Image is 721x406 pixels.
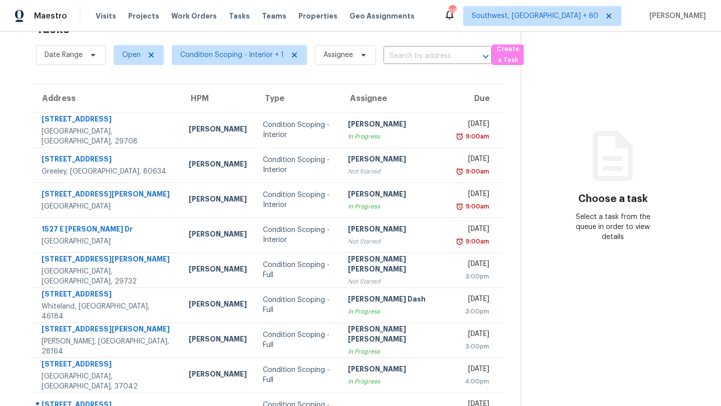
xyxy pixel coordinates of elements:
div: 3:00pm [459,306,489,316]
span: Tasks [229,12,250,19]
span: Assignee [323,50,353,60]
div: [DATE] [459,259,489,271]
th: HPM [181,84,255,112]
button: Create a Task [492,44,524,65]
div: 4:00pm [459,376,489,386]
div: [PERSON_NAME] [PERSON_NAME] [348,324,443,346]
span: Maestro [34,11,67,21]
div: 692 [449,6,456,16]
div: [DATE] [459,364,489,376]
button: Open [479,49,493,63]
div: [PERSON_NAME] [189,194,247,206]
div: [PERSON_NAME] [348,224,443,236]
div: [PERSON_NAME] [189,229,247,241]
div: [PERSON_NAME] [189,264,247,276]
div: 3:00pm [459,341,489,351]
div: [PERSON_NAME] [348,189,443,201]
span: [PERSON_NAME] [645,11,706,21]
div: [STREET_ADDRESS][PERSON_NAME] [42,324,173,336]
span: Open [122,50,141,60]
div: Whiteland, [GEOGRAPHIC_DATA], 46184 [42,301,173,321]
span: Geo Assignments [349,11,415,21]
h2: Tasks [36,24,70,34]
div: [DATE] [459,294,489,306]
div: 3:00pm [459,271,489,281]
div: Condition Scoping - Full [263,295,332,315]
div: Select a task from the queue in order to view details [567,212,659,242]
div: [PERSON_NAME] [189,299,247,311]
input: Search by address [384,48,464,64]
div: [PERSON_NAME] [348,154,443,166]
div: [STREET_ADDRESS] [42,289,173,301]
div: Greeley, [GEOGRAPHIC_DATA], 80634 [42,166,173,176]
div: [PERSON_NAME] [PERSON_NAME] [348,254,443,276]
div: In Progress [348,306,443,316]
div: [STREET_ADDRESS] [42,154,173,166]
span: Properties [298,11,337,21]
div: Not Started [348,166,443,176]
div: Condition Scoping - Interior [263,155,332,175]
div: [STREET_ADDRESS][PERSON_NAME] [42,189,173,201]
div: 9:00am [464,201,489,211]
div: [PERSON_NAME] [189,159,247,171]
div: [GEOGRAPHIC_DATA], [GEOGRAPHIC_DATA], 29732 [42,266,173,286]
div: [DATE] [459,224,489,236]
div: [PERSON_NAME], [GEOGRAPHIC_DATA], 28164 [42,336,173,356]
div: 9:00am [464,166,489,176]
th: Address [32,84,181,112]
div: In Progress [348,131,443,141]
div: In Progress [348,346,443,356]
div: [PERSON_NAME] [189,334,247,346]
span: Create a Task [497,43,519,66]
div: [PERSON_NAME] [189,124,247,136]
th: Type [255,84,340,112]
div: [DATE] [459,154,489,166]
th: Assignee [340,84,451,112]
div: 9:00am [464,236,489,246]
div: [GEOGRAPHIC_DATA], [GEOGRAPHIC_DATA], 37042 [42,371,173,391]
span: Southwest, [GEOGRAPHIC_DATA] + 60 [472,11,598,21]
div: [DATE] [459,119,489,131]
div: 1527 E [PERSON_NAME] Dr [42,224,173,236]
div: [PERSON_NAME] [348,364,443,376]
img: Overdue Alarm Icon [456,166,464,176]
img: Overdue Alarm Icon [456,201,464,211]
div: [DATE] [459,329,489,341]
div: 9:00am [464,131,489,141]
span: Condition Scoping - Interior + 1 [180,50,284,60]
div: Condition Scoping - Full [263,330,332,350]
h3: Choose a task [578,194,648,204]
div: Not Started [348,276,443,286]
div: In Progress [348,201,443,211]
div: [STREET_ADDRESS] [42,114,173,126]
span: Projects [128,11,159,21]
div: [STREET_ADDRESS] [42,359,173,371]
div: [PERSON_NAME] Dash [348,294,443,306]
div: [STREET_ADDRESS][PERSON_NAME] [42,254,173,266]
div: [PERSON_NAME] [189,369,247,381]
div: Not Started [348,236,443,246]
div: In Progress [348,376,443,386]
div: [GEOGRAPHIC_DATA] [42,201,173,211]
span: Date Range [45,50,83,60]
div: Condition Scoping - Full [263,365,332,385]
span: Work Orders [171,11,217,21]
div: [GEOGRAPHIC_DATA], [GEOGRAPHIC_DATA], 29708 [42,126,173,146]
div: Condition Scoping - Interior [263,120,332,140]
span: Visits [96,11,116,21]
div: Condition Scoping - Interior [263,225,332,245]
div: [GEOGRAPHIC_DATA] [42,236,173,246]
img: Overdue Alarm Icon [456,236,464,246]
img: Overdue Alarm Icon [456,131,464,141]
div: Condition Scoping - Full [263,260,332,280]
div: [DATE] [459,189,489,201]
div: Condition Scoping - Interior [263,190,332,210]
th: Due [451,84,505,112]
div: [PERSON_NAME] [348,119,443,131]
span: Teams [262,11,286,21]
